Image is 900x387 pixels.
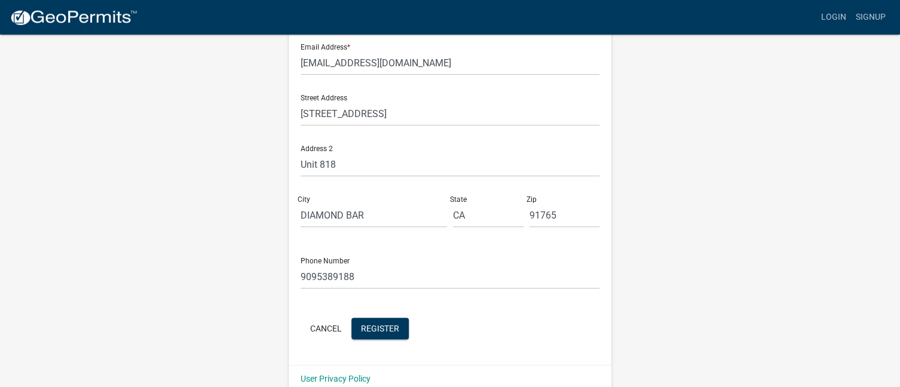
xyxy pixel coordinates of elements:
[351,318,409,339] button: Register
[301,374,371,383] a: User Privacy Policy
[816,6,851,29] a: Login
[301,318,351,339] button: Cancel
[851,6,890,29] a: Signup
[361,323,399,333] span: Register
